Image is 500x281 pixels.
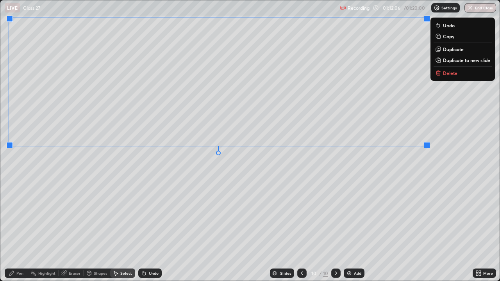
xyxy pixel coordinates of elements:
p: Undo [443,22,455,28]
img: end-class-cross [467,5,473,11]
div: More [483,271,493,275]
button: Duplicate [434,44,492,54]
button: Delete [434,68,492,78]
div: Shapes [94,271,107,275]
button: Copy [434,32,492,41]
p: Duplicate to new slide [443,57,490,63]
div: Select [120,271,132,275]
p: Class 27 [23,5,40,11]
div: Slides [280,271,291,275]
p: Delete [443,70,457,76]
img: add-slide-button [346,270,352,276]
button: Duplicate to new slide [434,55,492,65]
div: Undo [149,271,159,275]
div: 10 [310,271,318,276]
p: LIVE [7,5,18,11]
div: Eraser [69,271,80,275]
div: Add [354,271,361,275]
button: Undo [434,21,492,30]
div: Highlight [38,271,55,275]
div: / [319,271,321,276]
p: Copy [443,33,454,39]
p: Recording [348,5,370,11]
button: End Class [464,3,496,12]
div: 10 [323,270,328,277]
div: Pen [16,271,23,275]
p: Settings [441,6,457,10]
img: recording.375f2c34.svg [340,5,346,11]
img: class-settings-icons [434,5,440,11]
p: Duplicate [443,46,464,52]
